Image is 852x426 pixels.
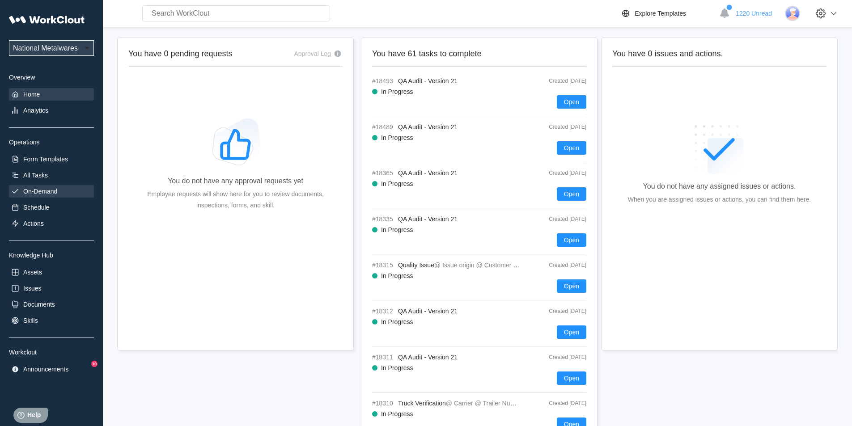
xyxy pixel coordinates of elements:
span: QA Audit - Version 21 [398,354,458,361]
span: Open [564,145,579,151]
div: Created [DATE] [528,354,586,360]
a: Assets [9,266,94,278]
div: In Progress [381,134,413,141]
span: QA Audit - Version 21 [398,123,458,131]
div: Created [DATE] [528,78,586,84]
button: Open [557,141,586,155]
div: Created [DATE] [528,124,586,130]
a: Issues [9,282,94,295]
span: Open [564,99,579,105]
div: Schedule [23,204,49,211]
div: Announcements [23,366,68,373]
img: user-3.png [785,6,800,21]
button: Open [557,95,586,109]
div: In Progress [381,364,413,371]
span: QA Audit - Version 21 [398,169,458,177]
div: On-Demand [23,188,57,195]
div: Overview [9,74,94,81]
a: Actions [9,217,94,230]
span: Open [564,191,579,197]
a: Form Templates [9,153,94,165]
h2: You have 0 pending requests [128,49,233,59]
mark: @ Issue origin [434,262,475,269]
button: Open [557,187,586,201]
a: Home [9,88,94,101]
div: You do not have any assigned issues or actions. [643,182,796,190]
span: QA Audit - Version 21 [398,77,458,84]
span: #18365 [372,169,394,177]
a: Skills [9,314,94,327]
div: Created [DATE] [528,262,586,268]
button: Open [557,279,586,293]
span: Quality Issue [398,262,434,269]
span: QA Audit - Version 21 [398,215,458,223]
button: Open [557,233,586,247]
div: 10 [91,361,97,367]
mark: @ Customer name of affected final part number [476,262,609,269]
span: 1220 Unread [736,10,772,17]
div: Operations [9,139,94,146]
div: In Progress [381,410,413,418]
div: Explore Templates [635,10,686,17]
mark: @ Carrier [446,400,473,407]
button: Open [557,371,586,385]
div: Knowledge Hub [9,252,94,259]
div: Approval Log [294,50,331,57]
span: Open [564,375,579,381]
span: QA Audit - Version 21 [398,308,458,315]
div: Assets [23,269,42,276]
div: Issues [23,285,41,292]
a: Analytics [9,104,94,117]
span: Truck Verification [398,400,446,407]
a: Documents [9,298,94,311]
div: Analytics [23,107,48,114]
div: Created [DATE] [528,170,586,176]
a: On-Demand [9,185,94,198]
span: #18335 [372,215,394,223]
span: Open [564,283,579,289]
div: In Progress [381,318,413,325]
div: Actions [23,220,44,227]
div: Created [DATE] [528,400,586,406]
div: Employee requests will show here for you to review documents, inspections, forms, and skill. [143,189,328,211]
div: In Progress [381,272,413,279]
div: Skills [23,317,38,324]
h2: You have 0 issues and actions. [612,49,827,59]
a: Announcements [9,363,94,375]
input: Search WorkClout [142,5,330,21]
div: In Progress [381,226,413,233]
div: Created [DATE] [528,216,586,222]
a: Schedule [9,201,94,214]
span: #18311 [372,354,394,361]
div: In Progress [381,88,413,95]
span: #18489 [372,123,394,131]
div: All Tasks [23,172,48,179]
span: Open [564,237,579,243]
div: Form Templates [23,156,68,163]
span: #18310 [372,400,394,407]
h2: You have 61 tasks to complete [372,49,586,59]
span: #18493 [372,77,394,84]
a: Explore Templates [620,8,715,19]
div: Workclout [9,349,94,356]
button: Open [557,325,586,339]
a: All Tasks [9,169,94,181]
span: Open [564,329,579,335]
div: When you are assigned issues or actions, you can find them here. [628,194,811,205]
mark: @ Trailer Number [475,400,525,407]
div: In Progress [381,180,413,187]
span: #18315 [372,262,394,269]
div: Created [DATE] [528,308,586,314]
span: #18312 [372,308,394,315]
div: Home [23,91,40,98]
div: Documents [23,301,55,308]
div: You do not have any approval requests yet [168,177,303,185]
